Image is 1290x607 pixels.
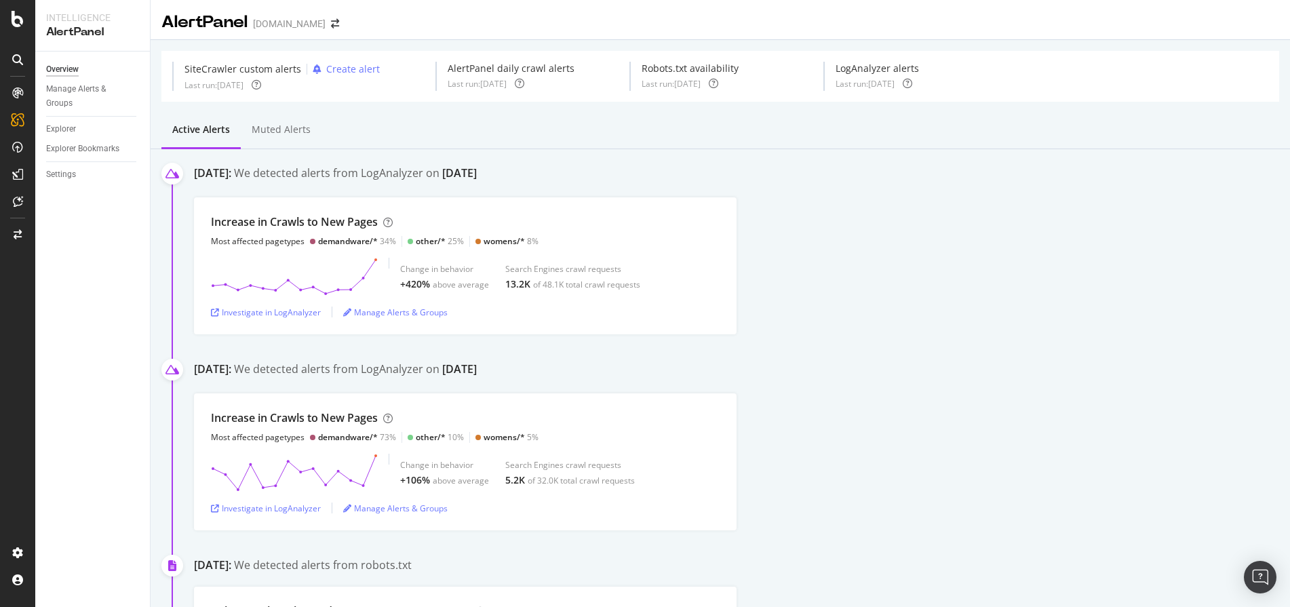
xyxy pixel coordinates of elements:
[46,168,76,182] div: Settings
[194,361,231,380] div: [DATE]:
[161,11,248,34] div: AlertPanel
[318,235,396,247] div: 34%
[307,62,380,77] button: Create alert
[448,78,507,90] div: Last run: [DATE]
[484,431,525,443] div: womens/*
[234,165,477,184] div: We detected alerts from LogAnalyzer on
[172,123,230,136] div: Active alerts
[642,78,701,90] div: Last run: [DATE]
[416,235,446,247] div: other/*
[400,473,430,487] div: +106%
[46,82,128,111] div: Manage Alerts & Groups
[433,475,489,486] div: above average
[442,165,477,181] div: [DATE]
[318,431,378,443] div: demandware/*
[505,277,530,291] div: 13.2K
[505,263,640,275] div: Search Engines crawl requests
[46,24,139,40] div: AlertPanel
[416,235,464,247] div: 25%
[46,142,140,156] a: Explorer Bookmarks
[836,62,919,75] div: LogAnalyzer alerts
[1244,561,1276,593] div: Open Intercom Messenger
[343,497,448,519] button: Manage Alerts & Groups
[528,475,635,486] div: of 32.0K total crawl requests
[234,557,412,573] div: We detected alerts from robots.txt
[331,19,339,28] div: arrow-right-arrow-left
[836,78,895,90] div: Last run: [DATE]
[211,214,378,230] div: Increase in Crawls to New Pages
[416,431,464,443] div: 10%
[46,11,139,24] div: Intelligence
[343,503,448,514] a: Manage Alerts & Groups
[211,503,321,514] a: Investigate in LogAnalyzer
[400,277,430,291] div: +420%
[211,431,305,443] div: Most affected pagetypes
[400,459,489,471] div: Change in behavior
[194,557,231,573] div: [DATE]:
[484,431,539,443] div: 5%
[448,62,574,75] div: AlertPanel daily crawl alerts
[46,82,140,111] a: Manage Alerts & Groups
[318,431,396,443] div: 73%
[505,459,635,471] div: Search Engines crawl requests
[46,142,119,156] div: Explorer Bookmarks
[46,62,79,77] div: Overview
[46,122,76,136] div: Explorer
[343,307,448,318] a: Manage Alerts & Groups
[326,62,380,76] div: Create alert
[416,431,446,443] div: other/*
[184,79,243,91] div: Last run: [DATE]
[642,62,739,75] div: Robots.txt availability
[211,410,378,426] div: Increase in Crawls to New Pages
[343,301,448,323] button: Manage Alerts & Groups
[484,235,525,247] div: womens/*
[318,235,378,247] div: demandware/*
[234,361,477,380] div: We detected alerts from LogAnalyzer on
[211,497,321,519] button: Investigate in LogAnalyzer
[184,62,301,76] div: SiteCrawler custom alerts
[400,263,489,275] div: Change in behavior
[46,62,140,77] a: Overview
[484,235,539,247] div: 8%
[211,301,321,323] button: Investigate in LogAnalyzer
[46,168,140,182] a: Settings
[533,279,640,290] div: of 48.1K total crawl requests
[252,123,311,136] div: Muted alerts
[194,165,231,184] div: [DATE]:
[433,279,489,290] div: above average
[211,235,305,247] div: Most affected pagetypes
[46,122,140,136] a: Explorer
[253,17,326,31] div: [DOMAIN_NAME]
[505,473,525,487] div: 5.2K
[211,307,321,318] a: Investigate in LogAnalyzer
[442,361,477,377] div: [DATE]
